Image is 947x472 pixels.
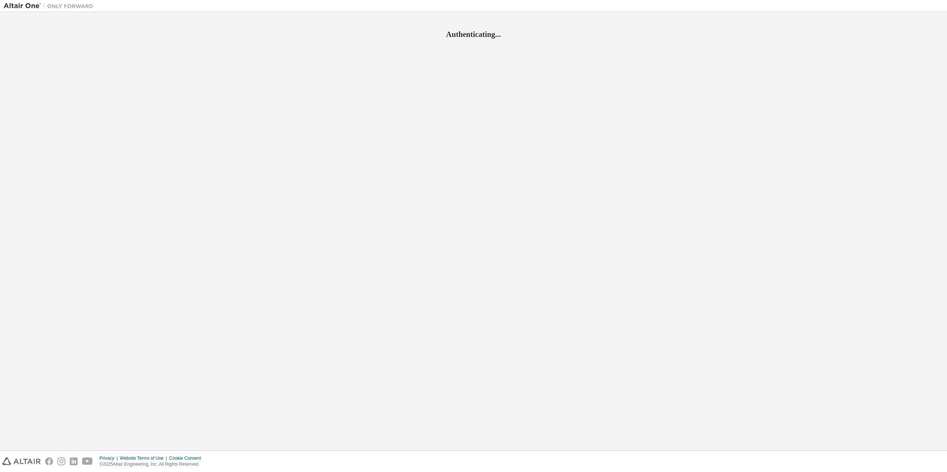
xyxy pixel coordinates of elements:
[4,2,97,10] img: Altair One
[2,457,41,465] img: altair_logo.svg
[120,455,169,461] div: Website Terms of Use
[4,29,943,39] h2: Authenticating...
[45,457,53,465] img: facebook.svg
[100,455,120,461] div: Privacy
[100,461,206,468] p: © 2025 Altair Engineering, Inc. All Rights Reserved.
[169,455,205,461] div: Cookie Consent
[70,457,78,465] img: linkedin.svg
[82,457,93,465] img: youtube.svg
[57,457,65,465] img: instagram.svg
